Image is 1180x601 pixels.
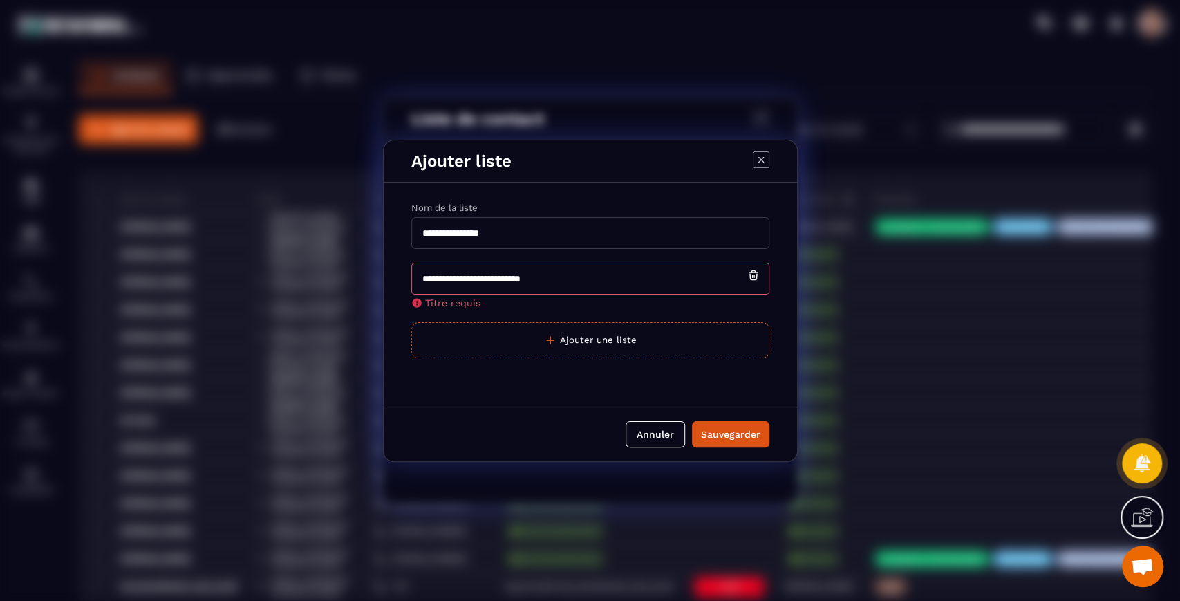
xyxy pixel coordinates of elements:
[701,427,760,441] div: Sauvegarder
[425,297,480,308] span: Titre requis
[626,421,685,447] button: Annuler
[411,322,769,358] button: Ajouter une liste
[411,203,478,213] label: Nom de la liste
[692,421,769,447] button: Sauvegarder
[411,151,512,171] p: Ajouter liste
[1122,546,1163,587] a: Ouvrir le chat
